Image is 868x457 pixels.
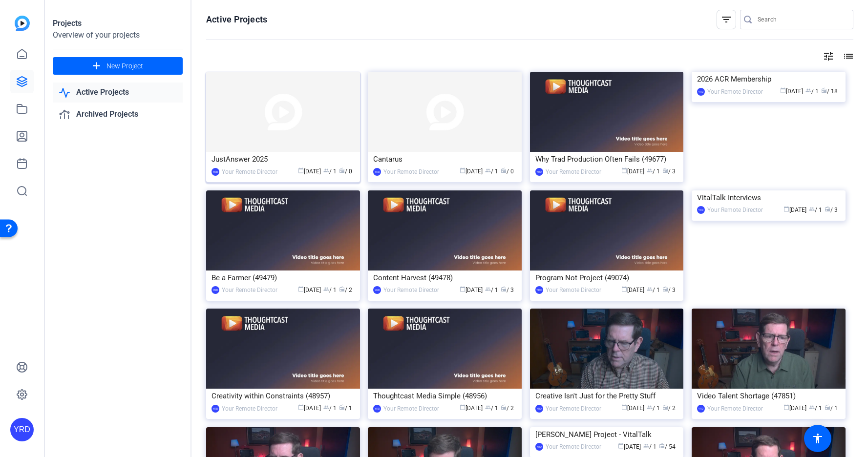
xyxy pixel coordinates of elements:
[339,167,345,173] span: radio
[812,433,824,444] mat-icon: accessibility
[783,207,806,213] span: [DATE]
[339,404,345,410] span: radio
[106,61,143,71] span: New Project
[373,389,516,403] div: Thoughtcast Media Simple (48956)
[546,167,601,177] div: Your Remote Director
[707,87,763,97] div: Your Remote Director
[647,404,653,410] span: group
[339,287,352,293] span: / 2
[485,405,498,412] span: / 1
[212,152,355,166] div: JustAnswer 2025
[53,57,183,75] button: New Project
[659,443,665,449] span: radio
[222,285,277,295] div: Your Remote Director
[809,206,815,212] span: group
[298,286,304,292] span: calendar_today
[662,287,676,293] span: / 3
[323,404,329,410] span: group
[643,443,649,449] span: group
[323,287,337,293] span: / 1
[662,404,668,410] span: radio
[383,167,439,177] div: Your Remote Director
[535,405,543,413] div: YRD
[339,405,352,412] span: / 1
[621,404,627,410] span: calendar_today
[647,287,660,293] span: / 1
[485,168,498,175] span: / 1
[821,88,838,95] span: / 18
[697,72,840,86] div: 2026 ACR Membership
[621,168,644,175] span: [DATE]
[298,287,321,293] span: [DATE]
[501,287,514,293] span: / 3
[460,404,466,410] span: calendar_today
[662,286,668,292] span: radio
[659,443,676,450] span: / 54
[485,404,491,410] span: group
[662,405,676,412] span: / 2
[647,168,660,175] span: / 1
[298,167,304,173] span: calendar_today
[323,286,329,292] span: group
[212,405,219,413] div: YRD
[323,167,329,173] span: group
[720,14,732,25] mat-icon: filter_list
[825,207,838,213] span: / 3
[373,152,516,166] div: Cantarus
[535,443,543,451] div: YRD
[323,168,337,175] span: / 1
[647,167,653,173] span: group
[323,405,337,412] span: / 1
[535,389,678,403] div: Creative Isn't Just for the Pretty Stuff
[460,168,483,175] span: [DATE]
[783,206,789,212] span: calendar_today
[206,14,267,25] h1: Active Projects
[823,50,834,62] mat-icon: tune
[707,205,763,215] div: Your Remote Director
[618,443,624,449] span: calendar_today
[373,286,381,294] div: YRD
[783,405,806,412] span: [DATE]
[460,405,483,412] span: [DATE]
[535,152,678,166] div: Why Trad Production Often Fails (49677)
[621,405,644,412] span: [DATE]
[298,405,321,412] span: [DATE]
[546,404,601,414] div: Your Remote Director
[825,404,830,410] span: radio
[212,389,355,403] div: Creativity within Constraints (48957)
[821,87,827,93] span: radio
[621,167,627,173] span: calendar_today
[697,88,705,96] div: YRD
[222,404,277,414] div: Your Remote Director
[783,404,789,410] span: calendar_today
[809,405,822,412] span: / 1
[460,167,466,173] span: calendar_today
[780,87,786,93] span: calendar_today
[339,168,352,175] span: / 0
[383,404,439,414] div: Your Remote Director
[53,83,183,103] a: Active Projects
[805,88,819,95] span: / 1
[707,404,763,414] div: Your Remote Director
[825,206,830,212] span: radio
[373,168,381,176] div: YRD
[501,405,514,412] span: / 2
[546,285,601,295] div: Your Remote Director
[212,168,219,176] div: YRD
[460,286,466,292] span: calendar_today
[10,418,34,441] div: YRD
[501,404,507,410] span: radio
[298,404,304,410] span: calendar_today
[535,270,678,285] div: Program Not Project (49074)
[825,405,838,412] span: / 1
[53,18,183,29] div: Projects
[780,88,803,95] span: [DATE]
[15,16,30,31] img: blue-gradient.svg
[621,286,627,292] span: calendar_today
[53,29,183,41] div: Overview of your projects
[618,443,641,450] span: [DATE]
[383,285,439,295] div: Your Remote Director
[697,190,840,205] div: VitalTalk Interviews
[298,168,321,175] span: [DATE]
[809,404,815,410] span: group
